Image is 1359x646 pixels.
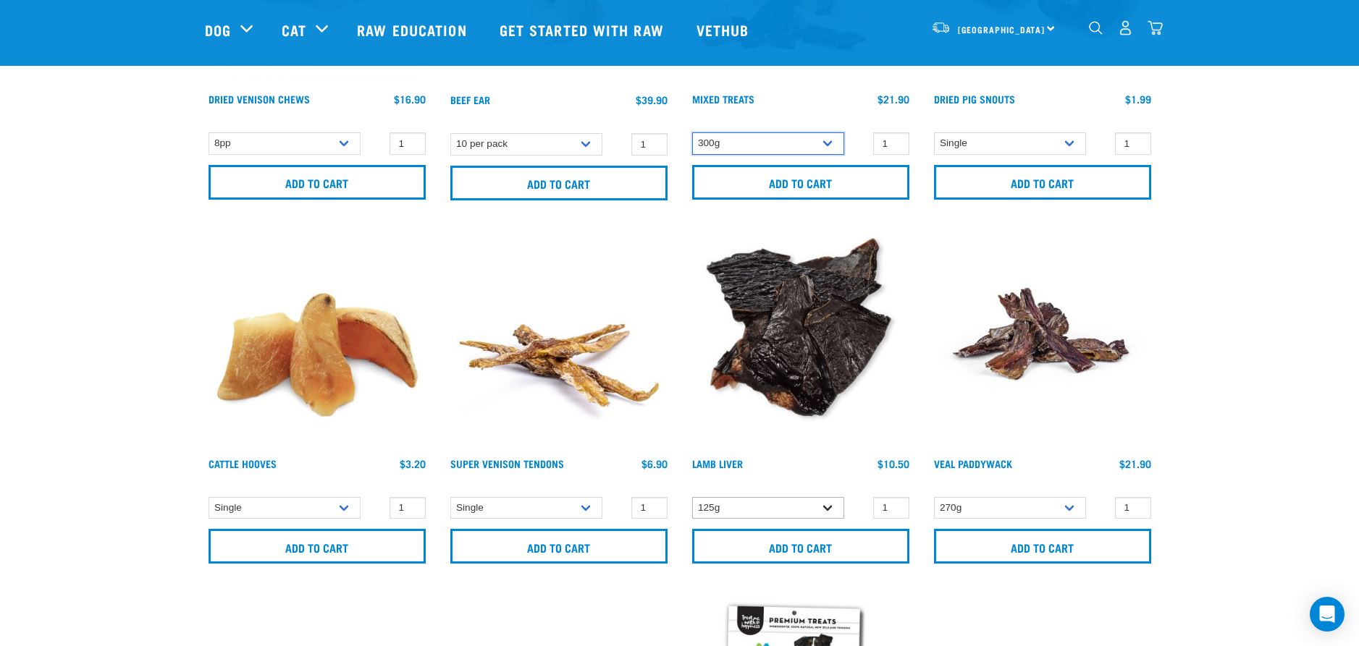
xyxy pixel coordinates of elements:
[450,461,564,466] a: Super Venison Tendons
[1089,21,1103,35] img: home-icon-1@2x.png
[1118,20,1133,35] img: user.png
[958,27,1045,32] span: [GEOGRAPHIC_DATA]
[692,461,743,466] a: Lamb Liver
[934,165,1151,200] input: Add to cart
[692,96,754,101] a: Mixed Treats
[390,497,426,519] input: 1
[641,458,668,469] div: $6.90
[282,19,306,41] a: Cat
[1115,132,1151,155] input: 1
[692,529,909,564] input: Add to cart
[1119,458,1151,469] div: $21.90
[934,529,1151,564] input: Add to cart
[485,1,682,59] a: Get started with Raw
[450,97,490,102] a: Beef Ear
[631,133,668,156] input: 1
[450,529,668,564] input: Add to cart
[394,93,426,105] div: $16.90
[873,132,909,155] input: 1
[689,226,913,451] img: Beef Liver and Lamb Liver Treats
[1310,597,1345,632] div: Open Intercom Messenger
[205,226,429,451] img: Pile Of Cattle Hooves Treats For Dogs
[209,96,310,101] a: Dried Venison Chews
[930,226,1155,451] img: Stack of Veal Paddywhack For Pets
[209,461,277,466] a: Cattle Hooves
[450,166,668,200] input: Add to cart
[934,461,1012,466] a: Veal Paddywack
[931,21,951,34] img: van-moving.png
[1125,93,1151,105] div: $1.99
[636,94,668,106] div: $39.90
[878,93,909,105] div: $21.90
[692,165,909,200] input: Add to cart
[682,1,767,59] a: Vethub
[631,497,668,519] input: 1
[400,458,426,469] div: $3.20
[390,132,426,155] input: 1
[205,19,231,41] a: Dog
[209,165,426,200] input: Add to cart
[878,458,909,469] div: $10.50
[873,497,909,519] input: 1
[209,529,426,564] input: Add to cart
[1115,497,1151,519] input: 1
[342,1,484,59] a: Raw Education
[934,96,1015,101] a: Dried Pig Snouts
[1148,20,1163,35] img: home-icon@2x.png
[447,226,671,451] img: 1286 Super Tendons 01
